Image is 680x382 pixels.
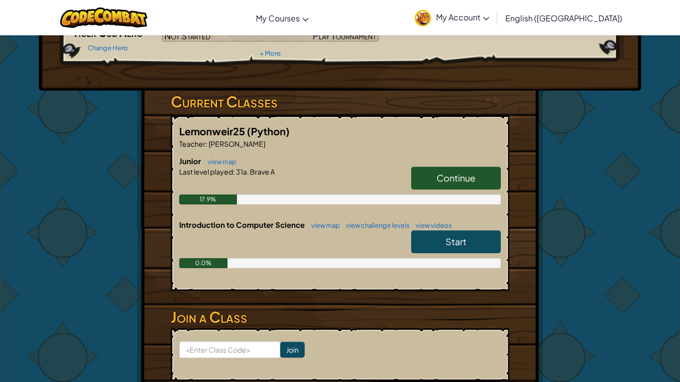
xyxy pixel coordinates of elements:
[206,139,208,148] span: :
[313,30,376,41] span: Play Tournament
[341,221,410,229] a: view challenge levels
[306,221,340,229] a: view map
[505,13,622,23] span: English ([GEOGRAPHIC_DATA])
[164,30,211,41] span: Not Started
[179,156,203,166] span: Junior
[446,236,466,247] span: Start
[88,44,128,52] a: Change Hero
[179,220,306,229] span: Introduction to Computer Science
[235,167,249,176] span: 31a.
[233,167,235,176] span: :
[179,194,237,204] div: 17.9%
[415,10,431,26] img: avatar
[179,258,227,268] div: 0.0%
[256,13,300,23] span: My Courses
[203,158,236,166] a: view map
[179,341,280,358] input: <Enter Class Code>
[437,172,475,184] span: Continue
[179,139,206,148] span: Teacher
[280,342,305,358] input: Join
[410,2,494,33] a: My Account
[171,306,509,328] h3: Join a Class
[436,12,489,22] span: My Account
[208,139,265,148] span: [PERSON_NAME]
[171,91,509,113] h3: Current Classes
[179,167,233,176] span: Last level played
[251,4,314,31] a: My Courses
[179,125,247,137] span: Lemonweir25
[500,4,627,31] a: English ([GEOGRAPHIC_DATA])
[249,167,275,176] span: Brave A
[247,125,290,137] span: (Python)
[60,7,147,28] img: CodeCombat logo
[411,221,452,229] a: view videos
[260,49,281,57] a: + More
